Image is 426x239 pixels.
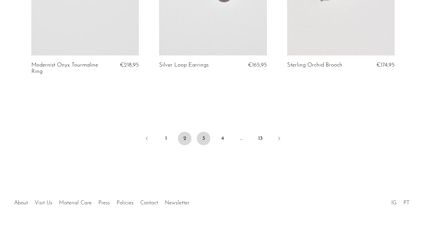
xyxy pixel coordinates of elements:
a: 3 [197,132,210,145]
a: Contact [140,200,158,206]
span: 2 [178,132,191,145]
a: 13 [253,132,267,145]
span: €174,95 [376,62,395,68]
a: PT [403,200,409,206]
a: About [14,200,28,206]
span: … [235,132,248,145]
a: Modernist Onyx Tourmaline Ring [31,62,102,75]
a: Previous [140,132,154,147]
a: Material Care [59,200,92,206]
a: Silver Loop Earrings [159,62,209,68]
a: Sterling Orchid Brooch [287,62,342,68]
a: Visit Us [35,200,52,206]
ul: Quick links [11,195,193,208]
a: Press [98,200,110,206]
ul: Social Medias [388,195,413,208]
a: Policies [117,200,133,206]
a: 4 [216,132,229,145]
a: Next [272,132,286,147]
span: €165,95 [248,62,267,68]
span: €218,95 [120,62,139,68]
a: 1 [159,132,173,145]
a: IG [391,200,397,206]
